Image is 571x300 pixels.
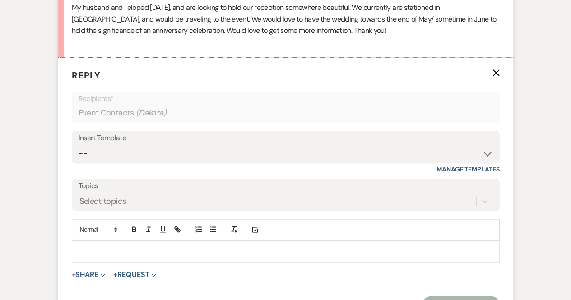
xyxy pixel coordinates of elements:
[136,107,167,119] span: ( Dakota )
[72,69,101,81] span: Reply
[72,271,106,278] button: Share
[79,104,493,122] div: Event Contacts
[72,271,76,278] span: +
[79,132,493,145] div: Insert Template
[79,93,493,105] p: Recipients*
[113,271,156,278] button: Request
[79,180,493,193] label: Topics
[113,271,117,278] span: +
[436,165,500,173] a: Manage Templates
[79,195,126,208] div: Select topics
